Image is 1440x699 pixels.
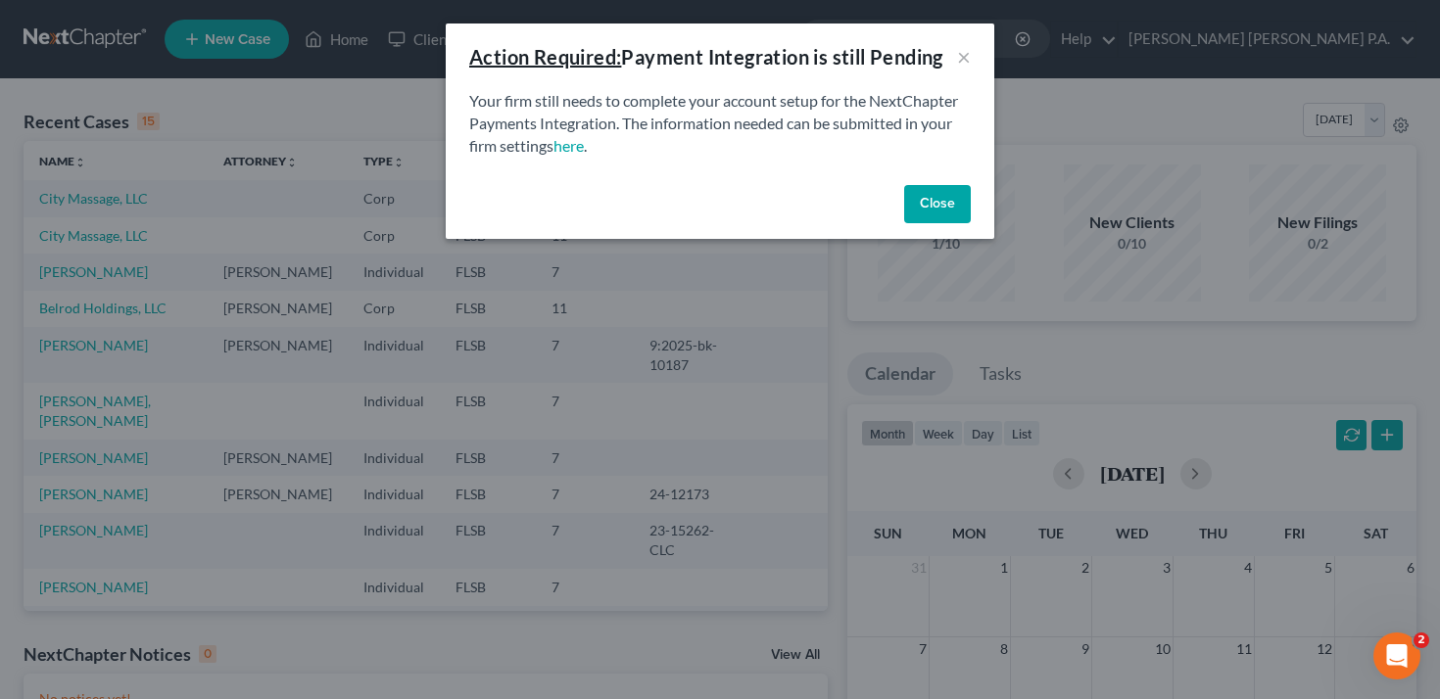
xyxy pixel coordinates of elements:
[469,45,621,69] u: Action Required:
[1373,632,1420,679] iframe: Intercom live chat
[553,136,584,155] a: here
[904,185,971,224] button: Close
[469,43,943,70] div: Payment Integration is still Pending
[1414,632,1429,648] span: 2
[469,90,971,158] p: Your firm still needs to complete your account setup for the NextChapter Payments Integration. Th...
[957,45,971,69] button: ×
